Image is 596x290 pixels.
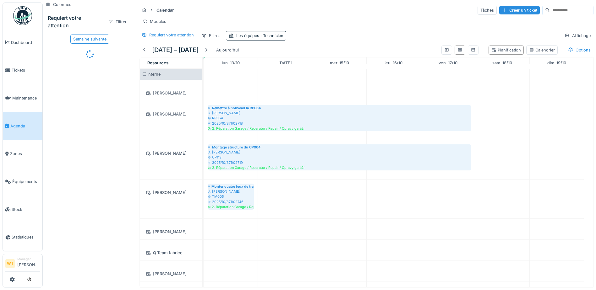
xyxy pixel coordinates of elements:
[208,126,471,131] div: 2. Réparation Garage / Reparatur / Repair / Opravy garáží
[3,196,42,223] a: Stock
[144,110,199,118] div: [PERSON_NAME]
[529,47,555,53] div: Calendrier
[208,150,471,155] div: [PERSON_NAME]
[12,207,40,212] span: Stock
[139,17,169,26] div: Modèles
[208,184,254,189] div: Monter quatre feux de travail
[3,112,42,140] a: Agenda
[3,56,42,84] a: Tickets
[236,33,283,39] div: Les équipes
[208,160,471,165] div: 2025/10/371/02719
[208,189,254,194] div: [PERSON_NAME]
[17,257,40,270] li: [PERSON_NAME]
[437,59,459,67] a: 17 octobre 2025
[546,59,568,67] a: 19 octobre 2025
[208,121,471,126] div: 2025/10/371/02718
[3,84,42,112] a: Maintenance
[17,257,40,261] div: Manager
[3,168,42,196] a: Équipements
[11,40,40,46] span: Dashboard
[220,59,241,67] a: 13 octobre 2025
[208,105,471,110] div: Remettre à nouveau la RP064
[208,145,471,150] div: Montage structure du CP064
[12,179,40,185] span: Équipements
[70,35,109,44] div: Semaine suivante
[562,31,593,40] div: Affichage
[144,228,199,236] div: [PERSON_NAME]
[144,270,199,278] div: [PERSON_NAME]
[152,46,199,54] h5: [DATE] – [DATE]
[208,155,471,160] div: CP113
[208,110,471,115] div: [PERSON_NAME]
[499,6,540,14] div: Créer un ticket
[214,46,241,54] div: Aujourd'hui
[10,123,40,129] span: Agenda
[565,46,593,55] div: Options
[199,31,223,40] div: Filtres
[105,17,129,26] div: Filtrer
[144,149,199,157] div: [PERSON_NAME]
[491,47,521,53] div: Planification
[12,234,40,240] span: Statistiques
[491,59,514,67] a: 18 octobre 2025
[478,6,497,15] div: Tâches
[277,59,293,67] a: 14 octobre 2025
[144,189,199,196] div: [PERSON_NAME]
[144,89,199,97] div: [PERSON_NAME]
[3,29,42,56] a: Dashboard
[13,6,32,25] img: Badge_color-CXgf-gQk.svg
[147,61,168,65] span: Resources
[12,67,40,73] span: Tickets
[208,165,471,170] div: 2. Réparation Garage / Reparatur / Repair / Opravy garáží
[3,140,42,168] a: Zones
[208,204,254,209] div: 2. Réparation Garage / Reparatur / Repair / Opravy garáží
[12,95,40,101] span: Maintenance
[147,72,161,77] span: Interne
[383,59,404,67] a: 16 octobre 2025
[3,223,42,251] a: Statistiques
[259,33,283,38] span: : Technicien
[144,249,199,257] div: Q Team fabrice
[10,151,40,157] span: Zones
[208,115,471,121] div: RP064
[149,32,194,38] div: Requiert votre attention
[5,259,15,268] li: WT
[208,199,254,204] div: 2025/10/371/02746
[328,59,351,67] a: 15 octobre 2025
[154,7,176,13] strong: Calendar
[208,194,254,199] div: TM005
[5,257,40,272] a: WT Manager[PERSON_NAME]
[48,14,103,29] div: Requiert votre attention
